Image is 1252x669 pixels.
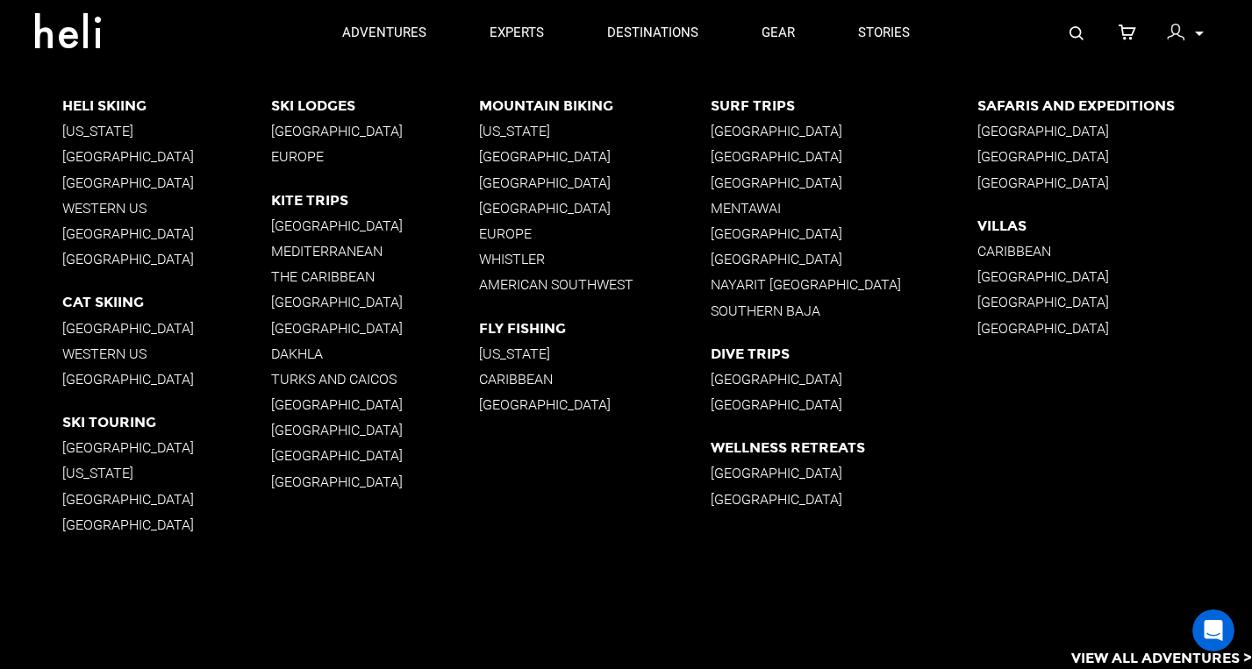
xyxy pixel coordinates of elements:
[977,148,1252,165] p: [GEOGRAPHIC_DATA]
[977,123,1252,139] p: [GEOGRAPHIC_DATA]
[290,290,337,329] div: Ski
[977,217,1252,234] p: Villas
[271,123,480,139] p: [GEOGRAPHIC_DATA]
[83,535,97,549] button: Gif picker
[62,465,271,481] p: [US_STATE]
[1071,649,1252,669] p: View All Adventures >
[342,24,426,42] p: adventures
[308,7,340,39] div: Close
[62,320,271,337] p: [GEOGRAPHIC_DATA]
[271,371,480,388] p: Turks and Caicos
[479,225,711,242] p: Europe
[62,174,271,191] p: [GEOGRAPHIC_DATA]
[711,371,978,388] p: [GEOGRAPHIC_DATA]
[14,290,337,343] div: user says…
[271,422,480,438] p: [GEOGRAPHIC_DATA]
[711,465,978,481] p: [GEOGRAPHIC_DATA]
[14,343,288,416] div: Great! 👍 By answering a few questions, we can get you matched with your ideal trip.
[14,417,283,456] div: What kind of trip are you interested in?
[28,164,262,212] b: There are absolutely no mark-ups when you book with [PERSON_NAME].
[711,225,978,242] p: [GEOGRAPHIC_DATA]
[27,535,41,549] button: Upload attachment
[479,200,711,217] p: [GEOGRAPHIC_DATA]
[711,439,978,456] p: Wellness Retreats
[111,535,125,549] button: Start recording
[711,148,978,165] p: [GEOGRAPHIC_DATA]
[977,174,1252,191] p: [GEOGRAPHIC_DATA]
[271,396,480,413] p: [GEOGRAPHIC_DATA]
[1192,609,1234,651] iframe: Intercom live chat
[977,268,1252,285] p: [GEOGRAPHIC_DATA]
[271,320,480,337] p: [GEOGRAPHIC_DATA]
[711,97,978,114] p: Surf Trips
[14,101,288,276] div: Welcome to Heli! 👋We are a marketplace for adventures all over the world.There are absolutely no ...
[271,345,480,362] p: Dakhla
[62,439,271,456] p: [GEOGRAPHIC_DATA]
[62,123,271,139] p: [US_STATE]
[711,251,978,267] p: [GEOGRAPHIC_DATA]
[36,488,315,505] div: Ski Trip Type
[607,24,698,42] p: destinations
[55,535,69,549] button: Emoji picker
[62,371,271,388] p: [GEOGRAPHIC_DATA]
[271,268,480,285] p: The Caribbean
[14,343,337,417] div: Carl says…
[479,123,711,139] p: [US_STATE]
[711,200,978,217] p: Mentawai
[62,491,271,508] p: [GEOGRAPHIC_DATA]
[711,276,978,293] p: Nayarit [GEOGRAPHIC_DATA]
[271,192,480,209] p: Kite Trips
[479,97,711,114] p: Mountain Biking
[62,251,271,267] p: [GEOGRAPHIC_DATA]
[62,414,271,431] p: Ski Touring
[271,294,480,310] p: [GEOGRAPHIC_DATA]
[62,345,271,362] p: Western US
[85,22,218,39] p: The team can also help
[62,294,271,310] p: Cat Skiing
[977,97,1252,114] p: Safaris and Expeditions
[28,111,274,266] div: Welcome to Heli! 👋 We are a marketplace for adventures all over the world. What type of adventure...
[711,174,978,191] p: [GEOGRAPHIC_DATA]
[711,123,978,139] p: [GEOGRAPHIC_DATA]
[271,473,480,490] p: [GEOGRAPHIC_DATA]
[479,320,711,337] p: Fly Fishing
[711,396,978,413] p: [GEOGRAPHIC_DATA]
[304,301,323,318] div: Ski
[28,353,274,405] div: Great! 👍 By answering a few questions, we can get you matched with your ideal trip.
[14,417,337,458] div: Carl says…
[711,345,978,362] p: Dive Trips
[479,396,711,413] p: [GEOGRAPHIC_DATA]
[1070,26,1084,40] img: search-bar-icon.svg
[271,243,480,260] p: Mediterranean
[711,491,978,508] p: [GEOGRAPHIC_DATA]
[14,457,337,593] div: Carl says…
[711,302,978,319] p: Southern Baja
[15,498,336,528] textarea: Message…
[479,174,711,191] p: [GEOGRAPHIC_DATA]
[275,7,308,40] button: Home
[50,10,78,38] img: Profile image for Carl
[479,276,711,293] p: American Southwest
[490,24,544,42] p: experts
[977,320,1252,337] p: [GEOGRAPHIC_DATA]
[62,225,271,242] p: [GEOGRAPHIC_DATA]
[85,9,199,22] h1: [PERSON_NAME]
[271,447,480,464] p: [GEOGRAPHIC_DATA]
[62,200,271,217] p: Western US
[28,428,269,445] div: What kind of trip are you interested in?
[479,251,711,267] p: Whistler
[11,7,45,40] button: go back
[479,148,711,165] p: [GEOGRAPHIC_DATA]
[271,97,480,114] p: Ski Lodges
[977,243,1252,260] p: Caribbean
[479,371,711,388] p: Caribbean
[62,97,271,114] p: Heli Skiing
[62,516,271,533] p: [GEOGRAPHIC_DATA]
[14,101,337,290] div: Carl says…
[479,345,711,362] p: [US_STATE]
[1167,24,1184,41] img: signin-icon-3x.png
[977,294,1252,310] p: [GEOGRAPHIC_DATA]
[271,217,480,234] p: [GEOGRAPHIC_DATA]
[271,148,480,165] p: Europe
[62,148,271,165] p: [GEOGRAPHIC_DATA]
